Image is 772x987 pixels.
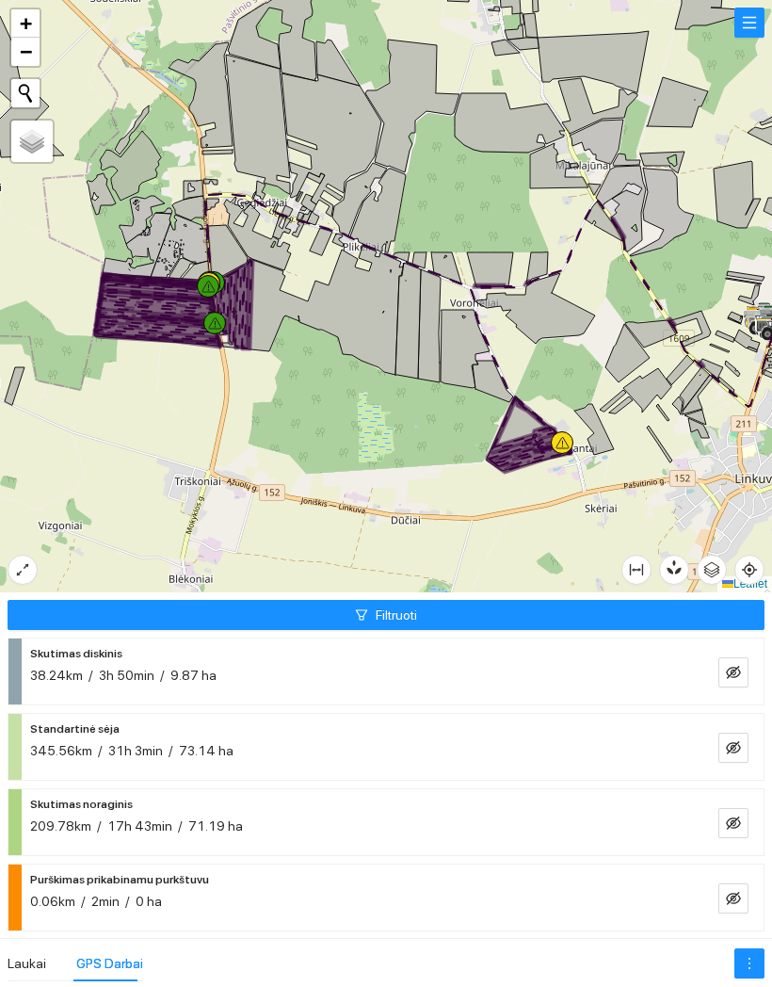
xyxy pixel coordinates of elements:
span: eye-invisible [726,816,741,833]
span: 0 ha [136,894,162,909]
button: eye-invisible [718,883,748,914]
button: more [734,948,764,979]
div: GPS Darbai [76,953,143,974]
button: eye-invisible [718,808,748,838]
span: / [97,818,102,833]
button: column-width [621,555,651,585]
span: Purškimas prikabinamu purkštuvu [30,868,209,891]
span: / [125,894,130,909]
button: aim [734,555,764,585]
a: Zoom in [11,9,40,38]
button: filterFiltruoti [8,600,764,630]
span: Filtruoti [376,605,417,625]
span: / [160,668,165,683]
span: / [98,743,103,758]
div: Laukai [8,953,46,974]
a: Zoom out [11,38,40,66]
span: 209.78km [30,818,91,833]
button: Initiate a new search [11,79,40,107]
span: expand-alt [8,562,37,577]
span: 3h 50min [99,668,154,683]
span: eye-invisible [726,740,741,758]
span: 2min [91,894,120,909]
span: Skutimas diskinis [30,642,122,665]
button: expand-alt [8,555,38,585]
span: 71.19 ha [188,818,243,833]
span: column-width [622,562,651,577]
span: aim [735,562,764,577]
span: + [20,11,32,35]
button: eye-invisible [718,657,748,688]
span: Standartinė sėja [30,718,120,740]
span: / [88,668,93,683]
span: 345.56km [30,743,92,758]
span: 9.87 ha [170,668,217,683]
span: / [81,894,86,909]
span: eye-invisible [726,665,741,683]
span: 0.06km [30,894,75,909]
span: / [178,818,183,833]
span: 17h 43min [107,818,172,833]
span: 31h 3min [108,743,163,758]
a: Layers [11,121,53,162]
span: − [20,40,32,63]
span: filter [355,608,368,623]
span: eye-invisible [726,891,741,909]
span: 38.24km [30,668,83,683]
span: more [735,956,764,971]
span: Skutimas noraginis [30,793,133,816]
button: menu [734,8,764,38]
span: / [169,743,173,758]
span: 73.14 ha [179,743,233,758]
a: Leaflet [722,577,767,591]
button: eye-invisible [718,733,748,763]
